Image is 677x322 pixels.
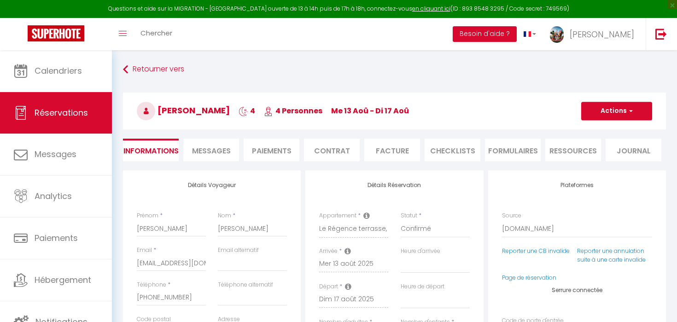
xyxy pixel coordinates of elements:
label: Nom [218,211,231,220]
span: me 13 Aoû - di 17 Aoû [331,105,409,116]
iframe: LiveChat chat widget [638,283,677,322]
a: Reporter une CB invalide [502,247,570,255]
li: Ressources [545,139,601,161]
span: Réservations [35,107,88,118]
a: Reporter une annulation suite à une carte invalide [577,247,646,263]
li: Contrat [304,139,360,161]
li: CHECKLISTS [425,139,480,161]
a: Chercher [134,18,179,50]
span: 4 [239,105,255,116]
label: Téléphone [137,281,166,289]
label: Prénom [137,211,158,220]
li: Facture [364,139,420,161]
span: [PERSON_NAME] [570,29,634,40]
span: Messages [192,146,231,156]
label: Email [137,246,152,255]
span: Analytics [35,190,72,202]
label: Statut [401,211,417,220]
span: [PERSON_NAME] [137,105,230,116]
h4: Plateformes [502,182,652,188]
span: Chercher [140,28,172,38]
li: Journal [606,139,661,161]
label: Email alternatif [218,246,259,255]
span: Paiements [35,232,78,244]
img: Super Booking [28,25,84,41]
span: Messages [35,148,76,160]
li: FORMULAIRES [485,139,541,161]
label: Heure de départ [401,282,444,291]
a: Retourner vers [123,61,666,78]
h4: Détails Réservation [319,182,469,188]
span: 4 Personnes [264,105,322,116]
label: Arrivée [319,247,338,256]
a: Page de réservation [502,274,556,281]
a: en cliquant ici [412,5,450,12]
label: Appartement [319,211,356,220]
a: ... [PERSON_NAME] [543,18,646,50]
li: Paiements [244,139,299,161]
img: logout [655,28,667,40]
label: Départ [319,282,338,291]
label: Heure d'arrivée [401,247,440,256]
span: Calendriers [35,65,82,76]
span: Hébergement [35,274,91,286]
h4: Serrure connectée [502,287,652,293]
h4: Détails Voyageur [137,182,287,188]
button: Besoin d'aide ? [453,26,517,42]
label: Source [502,211,521,220]
label: Téléphone alternatif [218,281,273,289]
button: Actions [581,102,652,120]
li: Informations [123,139,179,161]
img: ... [550,26,564,43]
